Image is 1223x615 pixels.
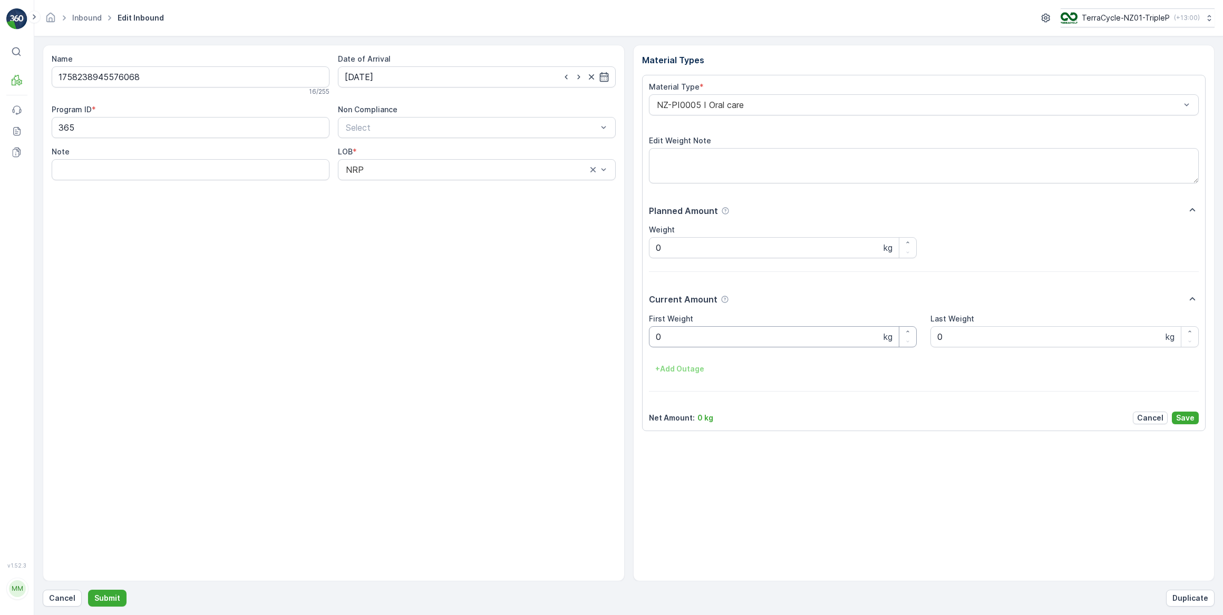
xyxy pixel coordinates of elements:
[1137,413,1163,423] p: Cancel
[1172,593,1208,603] p: Duplicate
[88,590,127,607] button: Submit
[884,241,892,254] p: kg
[6,8,27,30] img: logo
[1133,412,1168,424] button: Cancel
[721,295,729,304] div: Help Tooltip Icon
[52,147,70,156] label: Note
[1082,13,1170,23] p: TerraCycle-NZ01-TripleP
[649,136,711,145] label: Edit Weight Note
[721,207,730,215] div: Help Tooltip Icon
[1061,8,1215,27] button: TerraCycle-NZ01-TripleP(+13:00)
[52,105,92,114] label: Program ID
[884,330,892,343] p: kg
[9,580,26,597] div: MM
[655,364,704,374] p: + Add Outage
[1166,330,1175,343] p: kg
[649,314,693,323] label: First Weight
[338,66,616,87] input: dd/mm/yyyy
[930,314,974,323] label: Last Weight
[338,54,391,63] label: Date of Arrival
[43,590,82,607] button: Cancel
[649,293,717,306] p: Current Amount
[649,82,700,91] label: Material Type
[1061,12,1078,24] img: TC_7kpGtVS.png
[642,54,1206,66] p: Material Types
[45,16,56,25] a: Homepage
[52,54,73,63] label: Name
[338,105,397,114] label: Non Compliance
[649,225,675,234] label: Weight
[1172,412,1199,424] button: Save
[6,571,27,607] button: MM
[6,562,27,569] span: v 1.52.3
[309,87,329,96] p: 16 / 255
[649,413,695,423] p: Net Amount :
[49,593,75,603] p: Cancel
[338,147,353,156] label: LOB
[1166,590,1215,607] button: Duplicate
[1174,14,1200,22] p: ( +13:00 )
[697,413,713,423] p: 0 kg
[649,204,718,217] p: Planned Amount
[115,13,166,23] span: Edit Inbound
[94,593,120,603] p: Submit
[1176,413,1195,423] p: Save
[72,13,102,22] a: Inbound
[346,121,597,134] p: Select
[649,360,711,377] button: +Add Outage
